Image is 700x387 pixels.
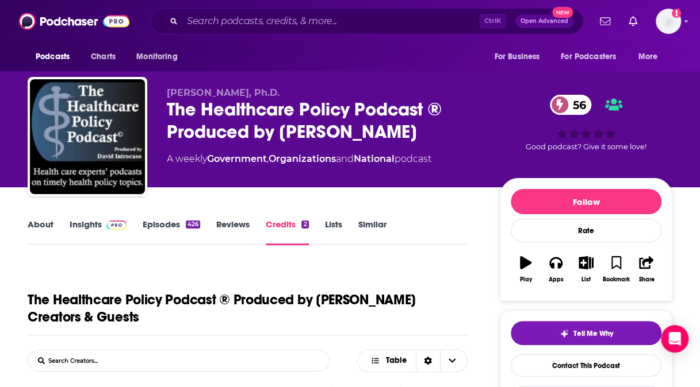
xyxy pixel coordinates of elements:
a: InsightsPodchaser Pro [70,219,127,245]
button: Play [511,249,541,290]
span: 56 [561,95,592,115]
a: Show notifications dropdown [595,11,615,31]
a: About [28,219,53,245]
a: Reviews [216,219,250,245]
div: Share [638,276,654,283]
svg: Add a profile image [672,9,681,18]
div: 56Good podcast? Give it some love! [500,87,672,158]
a: Episodes426 [143,219,200,245]
div: Sort Direction [416,350,440,371]
div: A weekly podcast [167,152,431,166]
button: tell me why sparkleTell Me Why [511,321,661,345]
div: 426 [186,220,200,229]
a: Contact This Podcast [511,354,661,377]
button: Follow [511,189,661,214]
span: [PERSON_NAME], Ph.D. [167,87,280,98]
span: For Business [494,49,540,65]
span: More [638,49,658,65]
img: tell me why sparkle [560,329,569,338]
div: Play [520,276,532,283]
div: List [582,276,591,283]
span: Podcasts [36,49,70,65]
button: Open AdvancedNew [515,14,573,28]
button: Share [632,249,661,290]
span: Good podcast? Give it some love! [526,142,647,151]
button: Choose View [357,349,468,372]
span: Table [386,357,407,365]
button: open menu [128,46,192,68]
span: Charts [91,49,116,65]
button: Apps [541,249,571,290]
a: Government [207,153,267,164]
span: New [552,7,573,18]
a: Credits2 [266,219,308,245]
a: Lists [325,219,342,245]
button: open menu [486,46,554,68]
img: Podchaser Pro [106,220,127,230]
h1: The Healthcare Policy Podcast ® Produced by David Introcaso Creators & Guests [28,291,447,326]
button: List [571,249,601,290]
div: Search podcasts, credits, & more... [151,8,583,34]
a: Charts [83,46,123,68]
img: The Healthcare Policy Podcast ® Produced by David Introcaso [30,79,145,194]
span: Monitoring [136,49,177,65]
span: Tell Me Why [573,329,613,338]
div: 2 [301,220,308,229]
img: Podchaser - Follow, Share and Rate Podcasts [19,10,129,32]
div: Rate [511,219,661,242]
button: open menu [28,46,85,68]
span: Open Advanced [521,18,568,24]
a: Organizations [269,153,336,164]
div: Bookmark [603,276,630,283]
a: National [354,153,395,164]
button: Show profile menu [656,9,681,34]
a: Similar [358,219,387,245]
a: Show notifications dropdown [624,11,642,31]
a: 56 [550,95,592,115]
input: Search podcasts, credits, & more... [182,12,479,30]
span: and [336,153,354,164]
img: User Profile [656,9,681,34]
button: Bookmark [601,249,631,290]
button: open menu [553,46,633,68]
span: , [267,153,269,164]
div: Open Intercom Messenger [661,325,688,353]
div: Apps [549,276,564,283]
span: Logged in as cnagle [656,9,681,34]
span: Ctrl K [479,14,506,29]
span: For Podcasters [561,49,616,65]
button: open menu [630,46,672,68]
